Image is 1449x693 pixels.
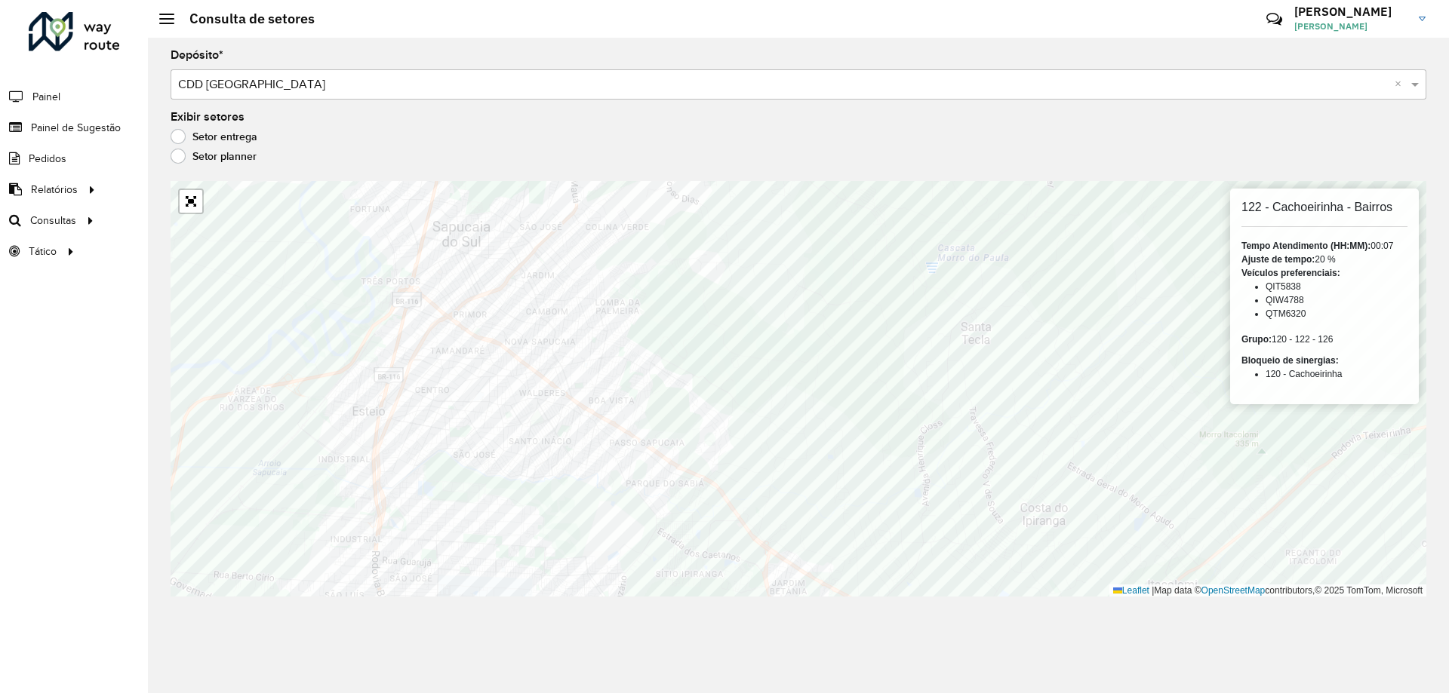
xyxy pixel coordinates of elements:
li: QIW4788 [1266,293,1407,307]
li: QTM6320 [1266,307,1407,320]
span: Painel de Sugestão [31,120,121,136]
a: OpenStreetMap [1201,585,1266,596]
span: Pedidos [29,151,66,167]
h2: Consulta de setores [174,11,315,27]
li: 120 - Cachoeirinha [1266,367,1407,381]
strong: Tempo Atendimento (HH:MM): [1241,241,1371,251]
label: Setor planner [171,149,257,164]
label: Exibir setores [171,108,245,126]
strong: Ajuste de tempo: [1241,254,1315,265]
div: 120 - 122 - 126 [1241,333,1407,346]
li: QIT5838 [1266,280,1407,293]
div: 20 % [1241,253,1407,266]
span: Painel [32,89,60,105]
div: Críticas? Dúvidas? Elogios? Sugestões? Entre em contato conosco! [1086,5,1244,45]
span: Clear all [1395,75,1407,94]
span: | [1152,585,1154,596]
div: 00:07 [1241,239,1407,253]
a: Contato Rápido [1258,3,1291,35]
span: Relatórios [31,182,78,198]
div: Map data © contributors,© 2025 TomTom, Microsoft [1109,584,1426,597]
h6: 122 - Cachoeirinha - Bairros [1241,200,1407,214]
strong: Veículos preferenciais: [1241,268,1340,278]
a: Leaflet [1113,585,1149,596]
span: Consultas [30,213,76,228]
span: Tático [29,244,57,259]
strong: Grupo: [1241,334,1272,345]
span: [PERSON_NAME] [1294,20,1407,33]
label: Setor entrega [171,129,257,144]
label: Depósito [171,46,223,64]
h3: [PERSON_NAME] [1294,5,1407,19]
strong: Bloqueio de sinergias: [1241,355,1339,366]
a: Abrir mapa em tela cheia [180,190,202,213]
